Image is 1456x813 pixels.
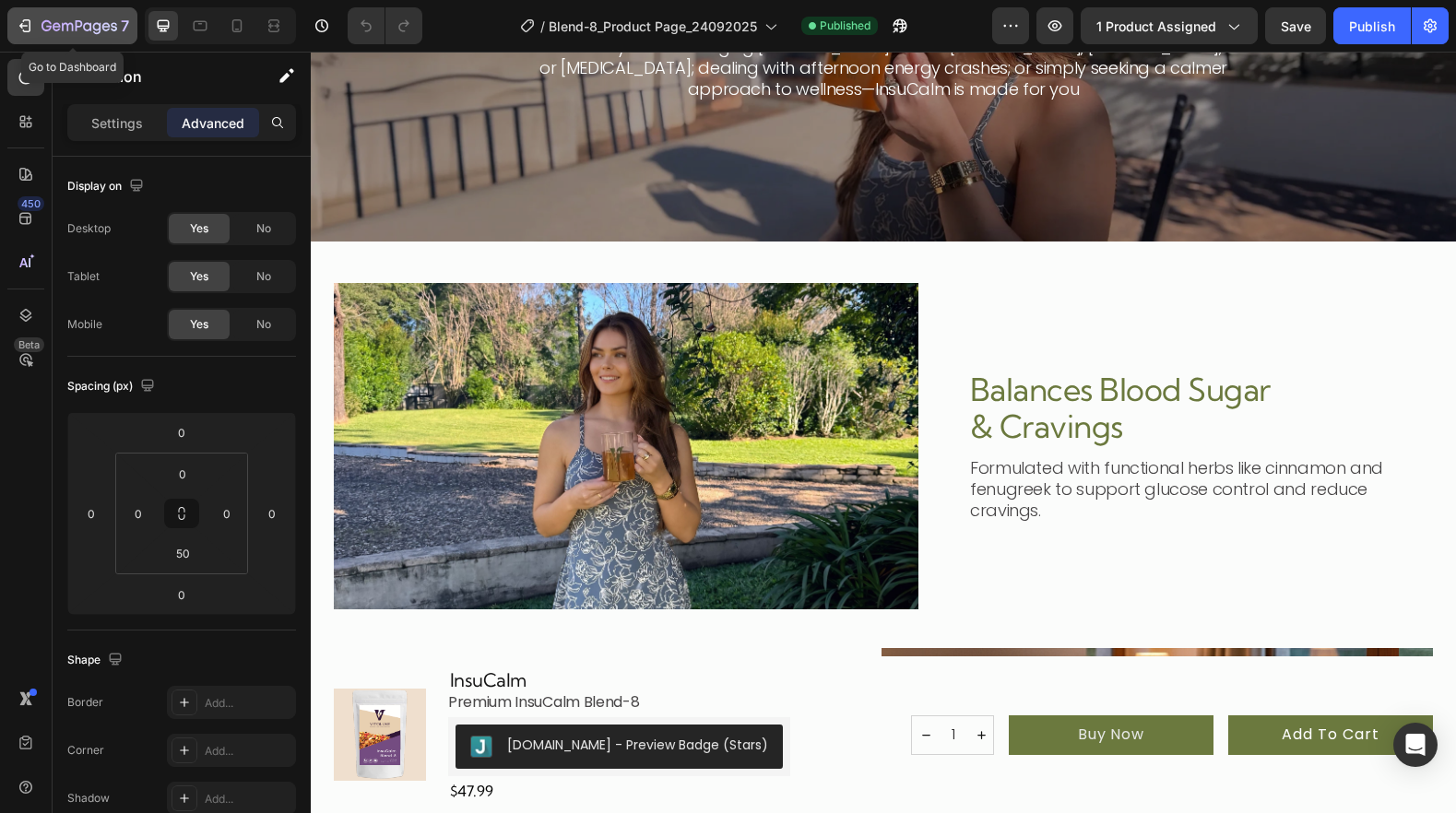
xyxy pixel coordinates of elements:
[67,694,103,711] div: Border
[657,318,1122,359] h2: Balances Blood Sugar
[767,673,835,694] div: Buy Now
[163,418,200,446] input: 0
[657,665,684,702] button: increment
[182,113,244,133] p: Advanced
[256,316,271,333] span: No
[205,695,291,712] div: Add...
[124,500,152,527] input: 0px
[190,316,208,333] span: Yes
[256,220,271,237] span: No
[137,616,479,641] h1: InsuCalm
[1333,7,1411,44] button: Publish
[1265,7,1326,44] button: Save
[163,581,200,608] input: 0
[67,742,104,759] div: Corner
[89,65,241,88] p: Section
[1081,7,1258,44] button: 1 product assigned
[1393,723,1438,767] div: Open Intercom Messenger
[137,728,479,750] div: $47.99
[121,15,129,37] p: 7
[145,673,472,717] button: Judge.me - Preview Badge (Stars)
[348,7,422,44] div: Undo/Redo
[657,355,1122,396] h2: & Cravings
[14,337,44,352] div: Beta
[629,665,657,702] input: quantity
[213,500,241,527] input: 0px
[196,684,457,703] div: [DOMAIN_NAME] - Preview Badge (Stars)
[67,220,111,237] div: Desktop
[67,316,102,333] div: Mobile
[540,17,545,36] span: /
[67,174,148,199] div: Display on
[311,52,1456,813] iframe: Design area
[137,640,328,661] span: Premium InsuCalm Blend-8
[7,7,137,44] button: 7
[1096,17,1216,36] span: 1 product assigned
[256,268,271,285] span: No
[190,220,208,237] span: Yes
[77,500,105,527] input: 0
[164,460,201,488] input: 0px
[820,18,870,34] span: Published
[659,406,1120,469] p: Formulated with functional herbs like cinnamon and fenugreek to support glucose control and reduc...
[23,231,608,558] img: gempages_569698834746180480-ddd2adb9-e43f-4148-a469-b7f45b9e75b0.jpg
[205,743,291,760] div: Add...
[205,791,291,807] div: Add...
[971,673,1069,694] div: Add to cart
[258,500,286,527] input: 0
[67,268,100,285] div: Tablet
[190,268,208,285] span: Yes
[601,665,629,702] button: decrement
[1281,18,1311,34] span: Save
[1349,17,1395,36] div: Publish
[67,790,110,807] div: Shadow
[67,374,159,399] div: Spacing (px)
[18,196,44,211] div: 450
[164,539,201,567] input: 50px
[67,648,126,673] div: Shape
[91,113,143,133] p: Settings
[698,664,903,703] button: Buy Now
[917,664,1122,703] button: Add to cart
[160,684,182,706] img: Judgeme.png
[549,17,757,36] span: Blend-8_Product Page_24092025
